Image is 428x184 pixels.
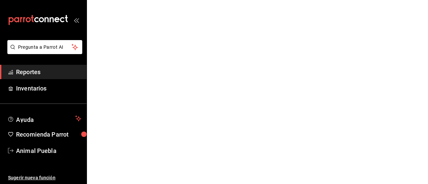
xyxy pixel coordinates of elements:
[16,115,73,123] span: Ayuda
[16,146,81,155] span: Animal Puebla
[5,48,82,55] a: Pregunta a Parrot AI
[18,44,72,51] span: Pregunta a Parrot AI
[7,40,82,54] button: Pregunta a Parrot AI
[16,84,81,93] span: Inventarios
[16,130,81,139] span: Recomienda Parrot
[16,67,81,76] span: Reportes
[8,174,81,181] span: Sugerir nueva función
[74,17,79,23] button: open_drawer_menu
